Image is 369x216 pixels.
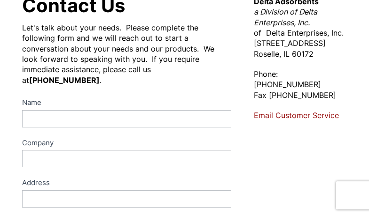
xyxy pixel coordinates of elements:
em: a Division of Delta Enterprises, Inc. [254,7,317,27]
div: Address [22,177,231,190]
label: Company [22,137,231,150]
strong: [PHONE_NUMBER] [29,75,100,85]
p: Phone: [PHONE_NUMBER] Fax [PHONE_NUMBER] [254,69,347,100]
label: Name [22,97,231,110]
div: Let's talk about your needs. Please complete the following form and we will reach out to start a ... [22,22,231,85]
a: Email Customer Service [254,111,339,120]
